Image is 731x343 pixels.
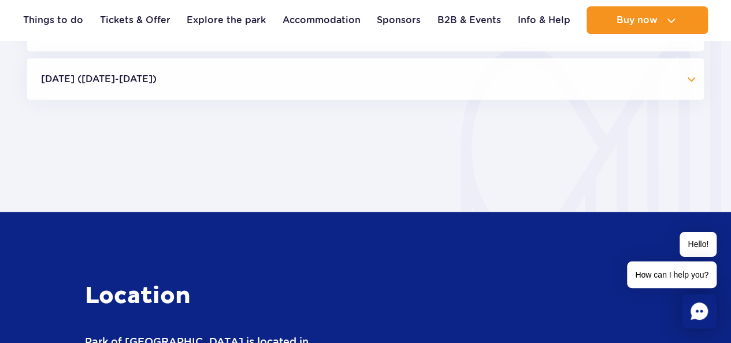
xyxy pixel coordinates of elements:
[377,6,421,34] a: Sponsors
[23,6,83,34] a: Things to do
[680,232,717,257] span: Hello!
[187,6,266,34] a: Explore the park
[682,294,717,329] div: Chat
[85,282,432,311] h3: Location
[616,15,657,25] span: Buy now
[587,6,708,34] button: Buy now
[437,6,501,34] a: B2B & Events
[517,6,570,34] a: Info & Help
[283,6,361,34] a: Accommodation
[27,58,704,100] button: [DATE] ([DATE]-[DATE])
[100,6,170,34] a: Tickets & Offer
[627,261,717,288] span: How can I help you?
